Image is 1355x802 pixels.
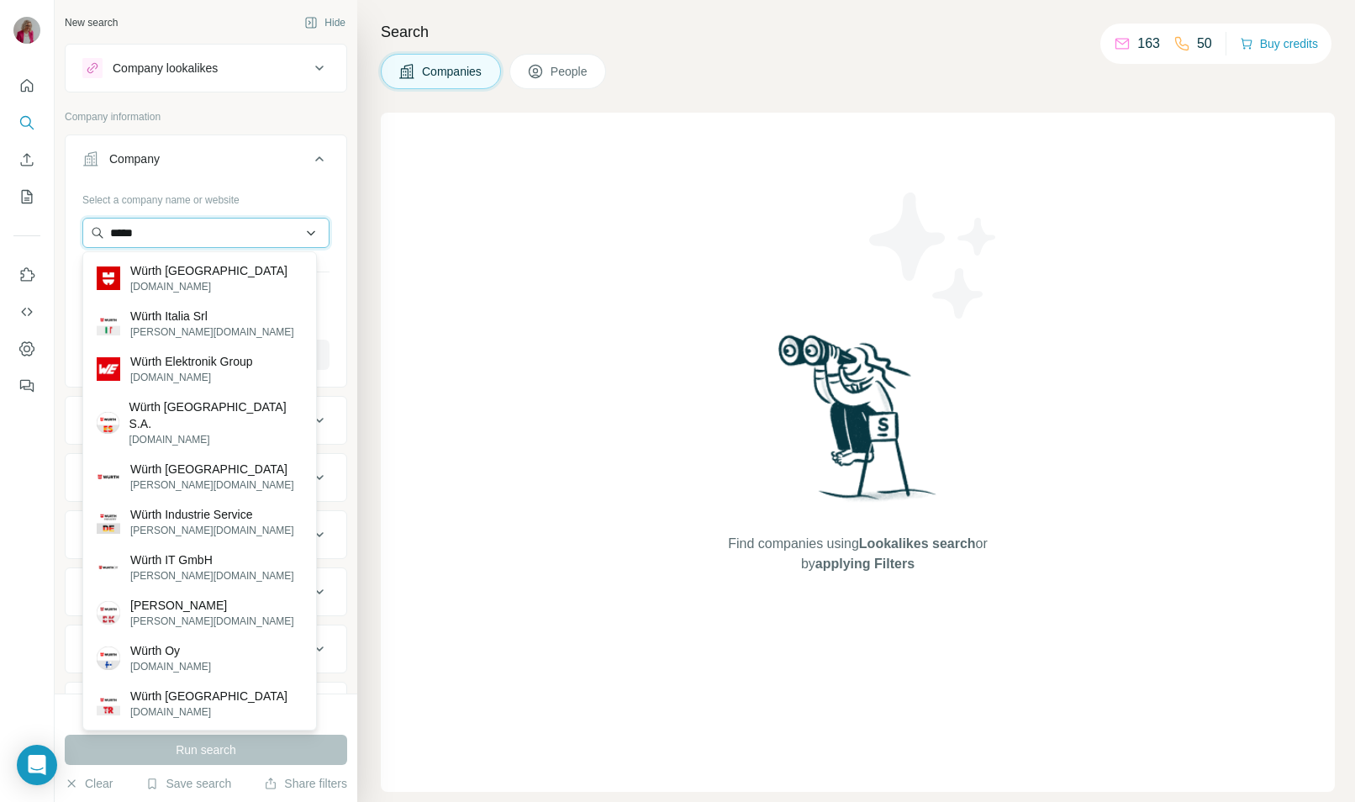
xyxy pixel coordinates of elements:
button: Hide [293,10,357,35]
button: Dashboard [13,334,40,364]
button: Quick start [13,71,40,101]
img: Würth Oy [97,646,120,670]
p: Würth Italia Srl [130,308,294,324]
button: Use Surfe on LinkedIn [13,260,40,290]
p: Würth Industrie Service [130,506,294,523]
span: Companies [422,63,483,80]
span: applying Filters [815,557,915,571]
button: Use Surfe API [13,297,40,327]
img: Surfe Illustration - Woman searching with binoculars [771,330,946,518]
div: Select a company name or website [82,186,330,208]
p: [PERSON_NAME][DOMAIN_NAME] [130,614,294,629]
p: Würth [GEOGRAPHIC_DATA] [130,688,287,704]
button: Industry [66,400,346,441]
p: Würth [GEOGRAPHIC_DATA] S.A. [129,398,303,432]
p: [PERSON_NAME] [130,597,294,614]
p: Würth IT GmbH [130,551,294,568]
button: Annual revenue ($) [66,514,346,555]
button: Buy credits [1240,32,1318,55]
span: Lookalikes search [859,536,976,551]
img: Avatar [13,17,40,44]
button: Search [13,108,40,138]
p: 163 [1137,34,1160,54]
p: Würth Oy [130,642,211,659]
img: Surfe Illustration - Stars [858,180,1010,331]
p: Würth Elektronik Group [130,353,253,370]
div: Company lookalikes [113,60,218,77]
p: Würth [GEOGRAPHIC_DATA] [130,262,287,279]
button: HQ location [66,457,346,498]
button: Clear [65,775,113,792]
button: Employees (size) [66,572,346,612]
button: Keywords [66,686,346,726]
span: Find companies using or by [723,534,992,574]
p: Company information [65,109,347,124]
img: Würth DK [97,601,120,625]
div: Open Intercom Messenger [17,745,57,785]
button: Feedback [13,371,40,401]
button: Share filters [264,775,347,792]
div: New search [65,15,118,30]
p: [DOMAIN_NAME] [130,370,253,385]
p: [PERSON_NAME][DOMAIN_NAME] [130,478,294,493]
img: Würth France [97,266,120,290]
p: [PERSON_NAME][DOMAIN_NAME] [130,568,294,583]
p: [DOMAIN_NAME] [130,704,287,720]
p: 50 [1197,34,1212,54]
button: Company lookalikes [66,48,346,88]
p: [DOMAIN_NAME] [130,659,211,674]
button: Enrich CSV [13,145,40,175]
span: People [551,63,589,80]
button: Company [66,139,346,186]
img: Würth India [97,465,120,488]
button: Technologies [66,629,346,669]
p: [PERSON_NAME][DOMAIN_NAME] [130,324,294,340]
div: Company [109,150,160,167]
p: [DOMAIN_NAME] [129,432,303,447]
h4: Search [381,20,1335,44]
p: Würth [GEOGRAPHIC_DATA] [130,461,294,478]
img: Würth Italia Srl [97,312,120,335]
p: [PERSON_NAME][DOMAIN_NAME] [130,523,294,538]
button: Save search [145,775,231,792]
p: [DOMAIN_NAME] [130,279,287,294]
img: Würth IT GmbH [97,556,120,579]
img: Würth Türkiye [97,692,120,715]
img: Würth Industrie Service [97,510,120,534]
img: Würth España S.A. [97,412,119,435]
button: My lists [13,182,40,212]
img: Würth Elektronik Group [97,357,120,381]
